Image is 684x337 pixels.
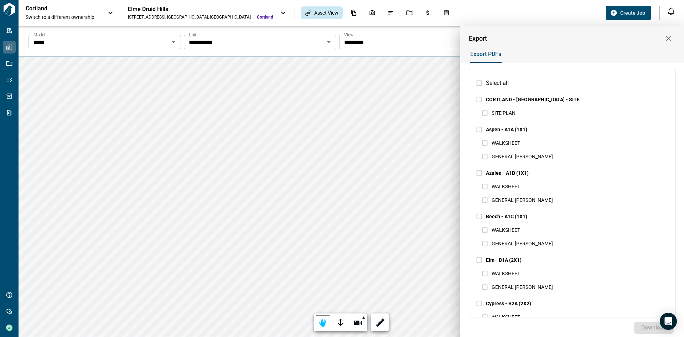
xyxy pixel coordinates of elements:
[486,214,527,219] span: Beech - A1C (1X1)
[492,154,553,159] span: GENERAL [PERSON_NAME]
[492,271,520,276] span: WALKSHEET
[486,257,522,263] span: Elm - B1A (2X1)
[492,284,553,290] span: GENERAL [PERSON_NAME]
[486,97,580,102] span: CORTLAND - [GEOGRAPHIC_DATA] - SITE
[492,140,520,146] span: WALKSHEET
[470,51,501,58] span: Export PDFs
[492,110,515,116] span: SITE PLAN
[492,184,520,189] span: WALKSHEET
[492,314,520,320] span: WALKSHEET
[486,170,529,176] span: Azalea - A1B (1X1)
[486,127,527,132] span: Aspen - A1A (1X1)
[486,79,509,87] span: Select all
[492,241,553,246] span: GENERAL [PERSON_NAME]
[469,35,487,42] span: Export
[463,46,675,63] div: base tabs
[492,227,520,233] span: WALKSHEET
[492,197,553,203] span: GENERAL [PERSON_NAME]
[660,313,677,330] div: Open Intercom Messenger
[486,301,531,306] span: Cypress - B2A (2X2)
